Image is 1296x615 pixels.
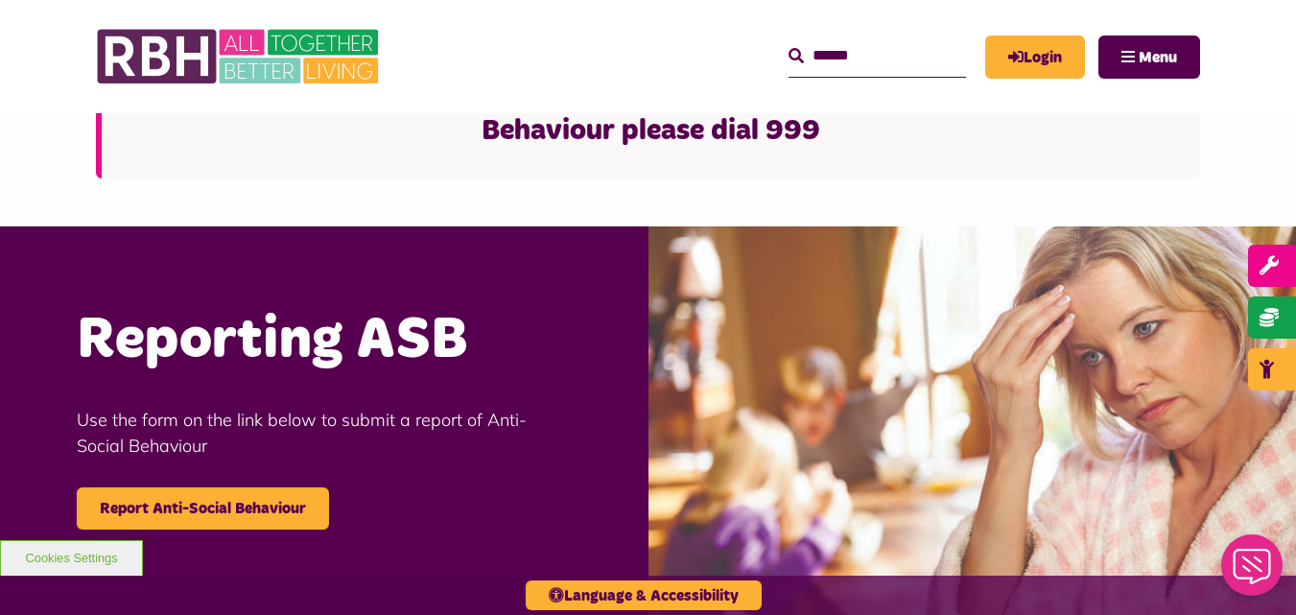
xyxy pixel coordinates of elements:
button: Navigation [1098,35,1200,79]
img: RBH [96,19,384,94]
a: MyRBH [985,35,1085,79]
input: Search [789,35,966,77]
iframe: Netcall Web Assistant for live chat [1210,529,1296,615]
a: Report Anti-Social Behaviour - open in a new tab [77,487,329,530]
p: Use the form on the link below to submit a report of Anti-Social Behaviour [77,407,572,459]
h2: Reporting ASB [77,303,572,378]
button: Language & Accessibility [526,580,762,610]
span: Menu [1139,50,1177,65]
